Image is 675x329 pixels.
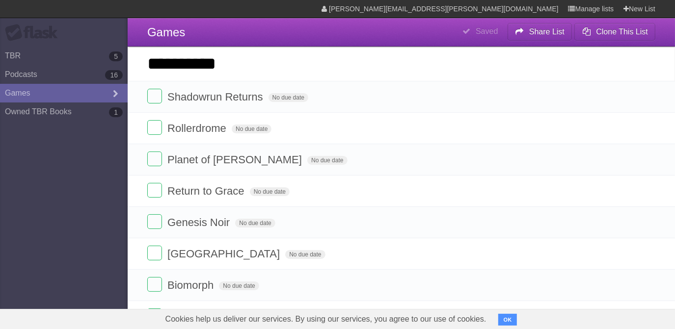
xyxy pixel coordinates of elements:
[167,248,282,260] span: [GEOGRAPHIC_DATA]
[5,24,64,42] div: Flask
[147,183,162,198] label: Done
[269,93,308,102] span: No due date
[529,27,565,36] b: Share List
[232,125,271,133] span: No due date
[167,122,229,134] span: Rollerdrome
[167,185,247,197] span: Return to Grace
[167,153,304,166] span: Planet of [PERSON_NAME]
[109,107,123,117] b: 1
[147,152,162,166] label: Done
[147,214,162,229] label: Done
[156,309,496,329] span: Cookies help us deliver our services. By using our services, you agree to our use of cookies.
[105,70,123,80] b: 16
[508,23,572,41] button: Share List
[167,279,216,291] span: Biomorph
[235,219,275,228] span: No due date
[167,91,265,103] span: Shadowrun Returns
[167,216,232,228] span: Genesis Noir
[147,277,162,292] label: Done
[219,281,259,290] span: No due date
[109,51,123,61] b: 5
[307,156,347,165] span: No due date
[147,246,162,260] label: Done
[147,120,162,135] label: Done
[147,308,162,323] label: Done
[596,27,648,36] b: Clone This List
[574,23,655,41] button: Clone This List
[476,27,498,35] b: Saved
[285,250,325,259] span: No due date
[250,187,290,196] span: No due date
[147,89,162,103] label: Done
[498,314,517,326] button: OK
[147,25,185,39] span: Games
